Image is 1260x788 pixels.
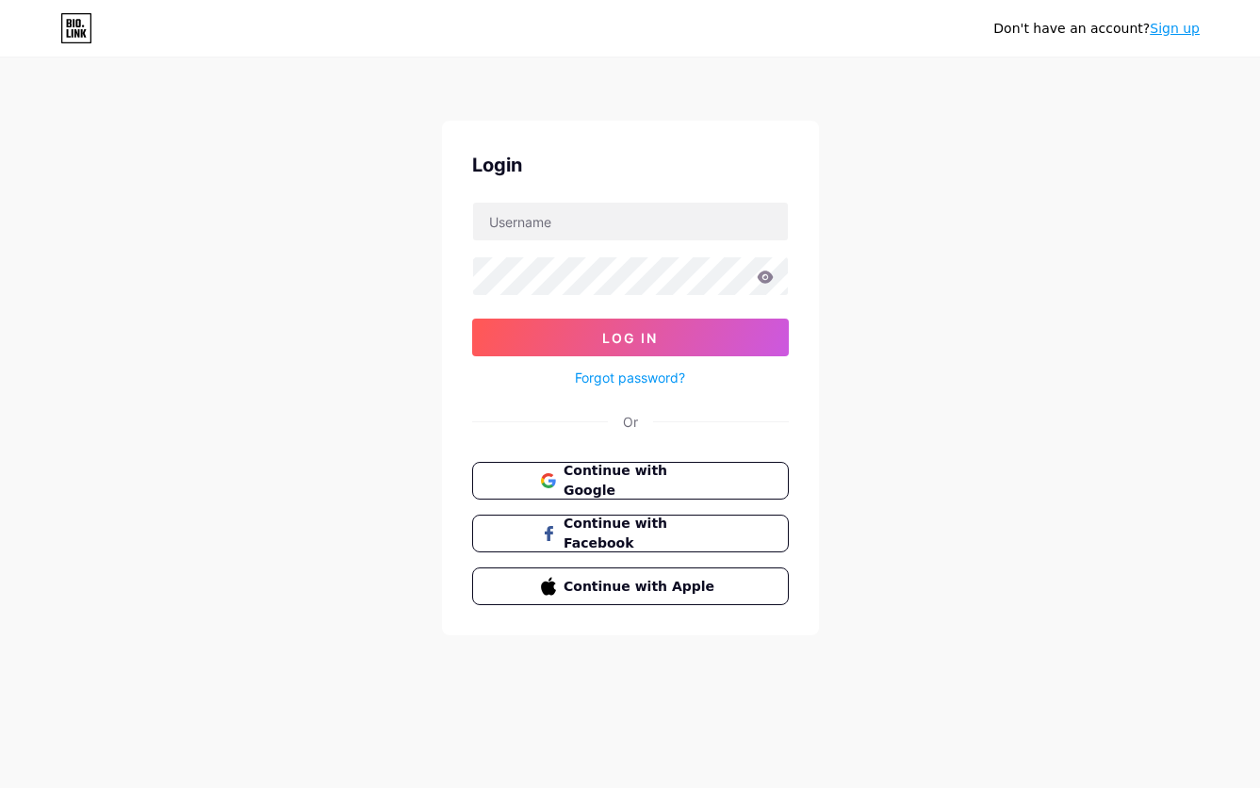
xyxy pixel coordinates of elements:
[602,330,658,346] span: Log In
[472,567,789,605] button: Continue with Apple
[1150,21,1200,36] a: Sign up
[472,319,789,356] button: Log In
[472,462,789,500] button: Continue with Google
[473,203,788,240] input: Username
[472,515,789,552] button: Continue with Facebook
[993,19,1200,39] div: Don't have an account?
[575,368,685,387] a: Forgot password?
[623,412,638,432] div: Or
[564,461,719,501] span: Continue with Google
[472,151,789,179] div: Login
[564,577,719,597] span: Continue with Apple
[564,514,719,553] span: Continue with Facebook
